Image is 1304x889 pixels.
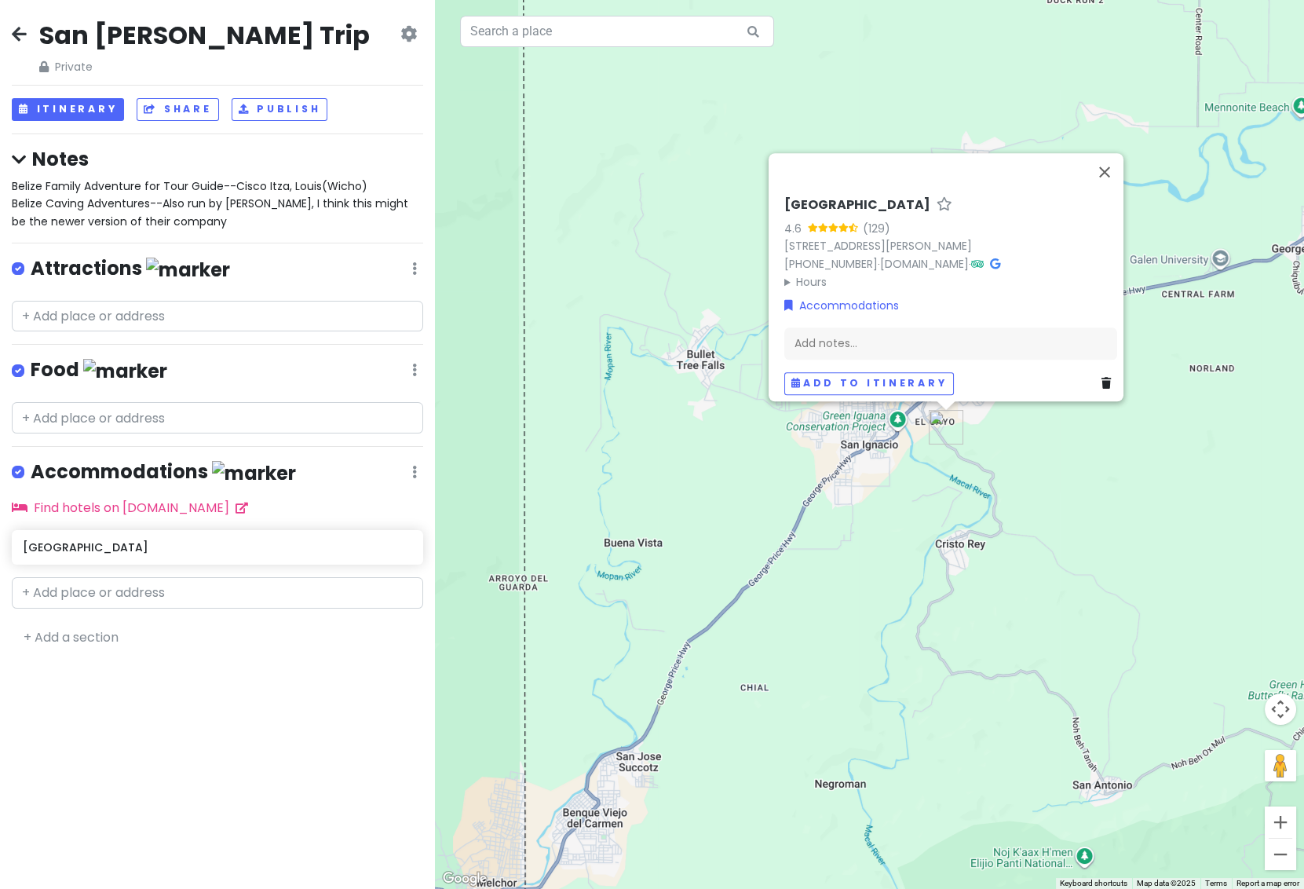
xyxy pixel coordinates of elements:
[12,98,124,121] button: Itinerary
[39,58,370,75] span: Private
[439,869,491,889] img: Google
[12,499,248,517] a: Find hotels on [DOMAIN_NAME]
[784,197,930,214] h6: [GEOGRAPHIC_DATA]
[784,238,972,254] a: [STREET_ADDRESS][PERSON_NAME]
[784,273,1117,291] summary: Hours
[146,258,230,282] img: marker
[12,147,423,171] h4: Notes
[1137,879,1196,887] span: Map data ©2025
[1265,807,1296,838] button: Zoom in
[12,178,411,229] span: Belize Family Adventure for Tour Guide--Cisco Itza, Louis(Wicho) Belize Caving Adventures--Also r...
[929,410,963,444] div: Maya Mountain Lodge
[1236,879,1299,887] a: Report a map error
[23,540,411,554] h6: [GEOGRAPHIC_DATA]
[24,628,119,646] a: + Add a section
[784,256,878,272] a: [PHONE_NUMBER]
[880,256,969,272] a: [DOMAIN_NAME]
[39,19,370,52] h2: San [PERSON_NAME] Trip
[1265,839,1296,870] button: Zoom out
[1101,375,1117,393] a: Delete place
[232,98,328,121] button: Publish
[31,357,167,383] h4: Food
[971,258,984,269] i: Tripadvisor
[137,98,218,121] button: Share
[937,197,952,214] a: Star place
[31,256,230,282] h4: Attractions
[990,258,1000,269] i: Google Maps
[12,402,423,434] input: + Add place or address
[1086,153,1123,191] button: Close
[784,197,1117,291] div: · ·
[212,461,296,485] img: marker
[863,220,890,237] div: (129)
[31,459,296,485] h4: Accommodations
[1265,693,1296,725] button: Map camera controls
[784,372,954,395] button: Add to itinerary
[12,577,423,609] input: + Add place or address
[12,301,423,332] input: + Add place or address
[1265,750,1296,781] button: Drag Pegman onto the map to open Street View
[460,16,774,47] input: Search a place
[784,220,808,237] div: 4.6
[784,327,1117,360] div: Add notes...
[439,869,491,889] a: Open this area in Google Maps (opens a new window)
[1205,879,1227,887] a: Terms (opens in new tab)
[1060,878,1127,889] button: Keyboard shortcuts
[83,359,167,383] img: marker
[784,297,899,314] a: Accommodations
